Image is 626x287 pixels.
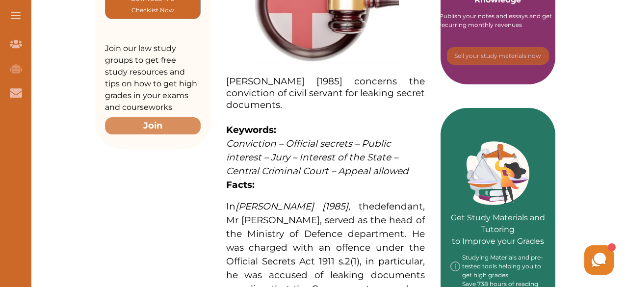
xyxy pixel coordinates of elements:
[439,12,557,29] div: Publish your notes and essays and get recurring monthly revenues
[105,43,201,113] p: Join our law study groups to get free study resources and tips on how to get high grades in your ...
[226,179,255,190] strong: Facts:
[226,138,409,177] span: Conviction – Official secrets – Public interest – Jury – Interest of the State – Central Criminal...
[226,201,348,212] span: In
[226,76,425,110] span: [PERSON_NAME] [1985] concerns the conviction of civil servant for leaking secret documents.
[450,184,546,247] p: Get Study Materials and Tutoring to Improve your Grades
[391,243,616,277] iframe: HelpCrunch
[467,141,529,205] img: Green card image
[105,117,201,134] button: Join
[226,124,276,135] strong: Keywords:
[348,201,374,212] span: , the
[454,52,541,60] p: Sell your study materials now
[235,201,348,212] span: [PERSON_NAME] [1985]
[447,47,549,65] button: [object Object]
